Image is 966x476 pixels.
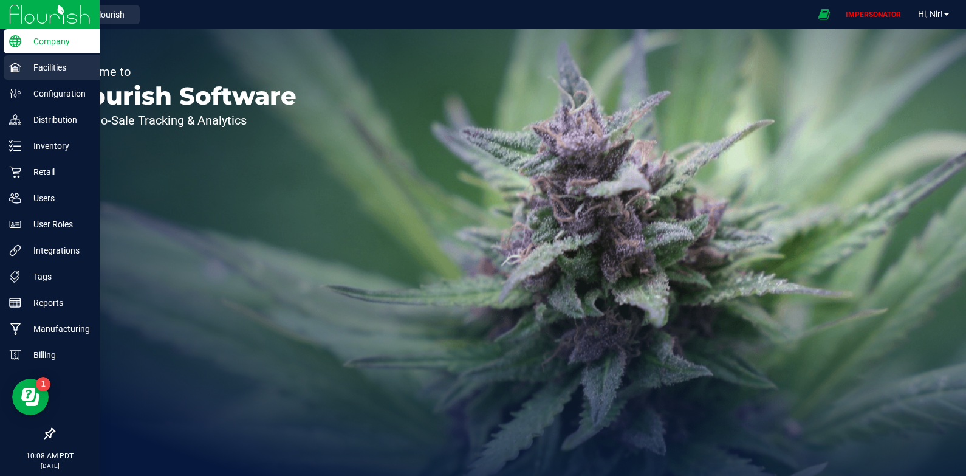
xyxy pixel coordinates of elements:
[21,348,94,362] p: Billing
[9,88,21,100] inline-svg: Configuration
[9,61,21,74] inline-svg: Facilities
[21,191,94,205] p: Users
[9,114,21,126] inline-svg: Distribution
[9,349,21,361] inline-svg: Billing
[21,60,94,75] p: Facilities
[21,295,94,310] p: Reports
[66,114,296,126] p: Seed-to-Sale Tracking & Analytics
[21,112,94,127] p: Distribution
[9,244,21,257] inline-svg: Integrations
[9,140,21,152] inline-svg: Inventory
[66,66,296,78] p: Welcome to
[21,34,94,49] p: Company
[9,166,21,178] inline-svg: Retail
[9,323,21,335] inline-svg: Manufacturing
[21,269,94,284] p: Tags
[841,9,906,20] p: IMPERSONATOR
[66,84,296,108] p: Flourish Software
[9,297,21,309] inline-svg: Reports
[21,86,94,101] p: Configuration
[36,377,50,391] iframe: Resource center unread badge
[5,450,94,461] p: 10:08 AM PDT
[9,35,21,47] inline-svg: Company
[21,243,94,258] p: Integrations
[5,461,94,471] p: [DATE]
[918,9,943,19] span: Hi, Nir!
[9,192,21,204] inline-svg: Users
[12,379,49,415] iframe: Resource center
[9,271,21,283] inline-svg: Tags
[21,217,94,232] p: User Roles
[21,322,94,336] p: Manufacturing
[810,2,838,26] span: Open Ecommerce Menu
[21,165,94,179] p: Retail
[21,139,94,153] p: Inventory
[9,218,21,230] inline-svg: User Roles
